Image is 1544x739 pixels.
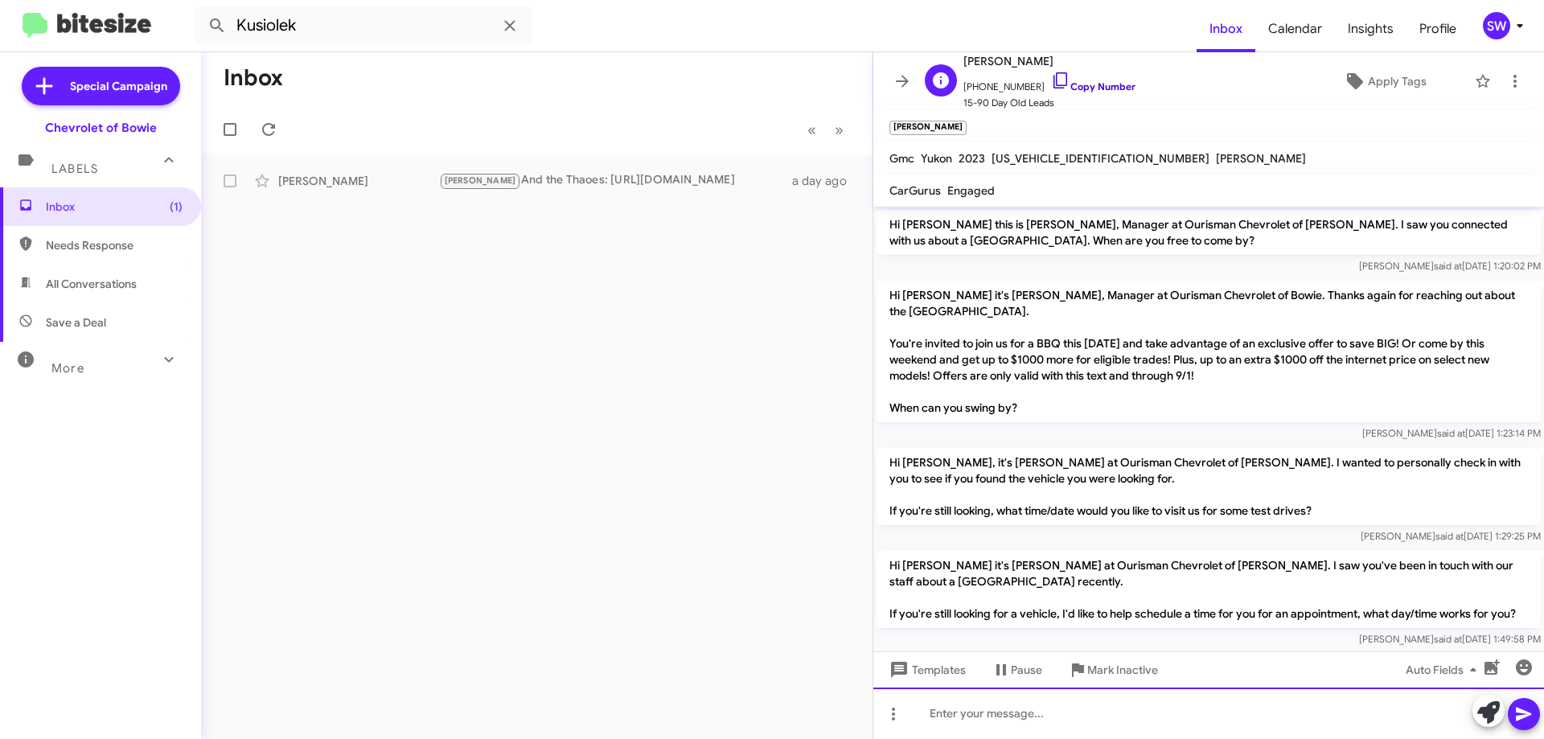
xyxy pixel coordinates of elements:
[886,655,966,684] span: Templates
[1302,67,1467,96] button: Apply Tags
[1406,6,1469,52] a: Profile
[889,151,914,166] span: Gmc
[1434,633,1462,645] span: said at
[1055,655,1171,684] button: Mark Inactive
[799,113,853,146] nav: Page navigation example
[889,183,941,198] span: CarGurus
[877,448,1541,525] p: Hi [PERSON_NAME], it's [PERSON_NAME] at Ourisman Chevrolet of [PERSON_NAME]. I wanted to personal...
[1406,655,1483,684] span: Auto Fields
[963,71,1135,95] span: [PHONE_NUMBER]
[1435,530,1464,542] span: said at
[992,151,1209,166] span: [US_VEHICLE_IDENTIFICATION_NUMBER]
[1469,12,1526,39] button: SW
[1483,12,1510,39] div: SW
[1011,655,1042,684] span: Pause
[1255,6,1335,52] a: Calendar
[51,361,84,376] span: More
[46,276,137,292] span: All Conversations
[170,199,183,215] span: (1)
[22,67,180,105] a: Special Campaign
[877,281,1541,422] p: Hi [PERSON_NAME] it's [PERSON_NAME], Manager at Ourisman Chevrolet of Bowie. Thanks again for rea...
[1197,6,1255,52] a: Inbox
[1393,655,1496,684] button: Auto Fields
[45,120,157,136] div: Chevrolet of Bowie
[51,162,98,176] span: Labels
[1362,427,1541,439] span: [PERSON_NAME] [DATE] 1:23:14 PM
[224,65,283,91] h1: Inbox
[439,171,792,190] div: And the Thaoes: [URL][DOMAIN_NAME]
[70,78,167,94] span: Special Campaign
[1051,80,1135,92] a: Copy Number
[1434,260,1462,272] span: said at
[963,95,1135,111] span: 15-90 Day Old Leads
[835,120,844,140] span: »
[1359,260,1541,272] span: [PERSON_NAME] [DATE] 1:20:02 PM
[1087,655,1158,684] span: Mark Inactive
[947,183,995,198] span: Engaged
[877,210,1541,255] p: Hi [PERSON_NAME] this is [PERSON_NAME], Manager at Ourisman Chevrolet of [PERSON_NAME]. I saw you...
[798,113,826,146] button: Previous
[1437,427,1465,439] span: said at
[889,121,967,135] small: [PERSON_NAME]
[46,237,183,253] span: Needs Response
[46,314,106,330] span: Save a Deal
[445,175,516,186] span: [PERSON_NAME]
[1335,6,1406,52] a: Insights
[963,51,1135,71] span: [PERSON_NAME]
[807,120,816,140] span: «
[825,113,853,146] button: Next
[921,151,952,166] span: Yukon
[46,199,183,215] span: Inbox
[195,6,532,45] input: Search
[877,551,1541,628] p: Hi [PERSON_NAME] it's [PERSON_NAME] at Ourisman Chevrolet of [PERSON_NAME]. I saw you've been in ...
[792,173,860,189] div: a day ago
[1368,67,1427,96] span: Apply Tags
[1216,151,1306,166] span: [PERSON_NAME]
[278,173,439,189] div: [PERSON_NAME]
[1359,633,1541,645] span: [PERSON_NAME] [DATE] 1:49:58 PM
[959,151,985,166] span: 2023
[873,655,979,684] button: Templates
[1361,530,1541,542] span: [PERSON_NAME] [DATE] 1:29:25 PM
[979,655,1055,684] button: Pause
